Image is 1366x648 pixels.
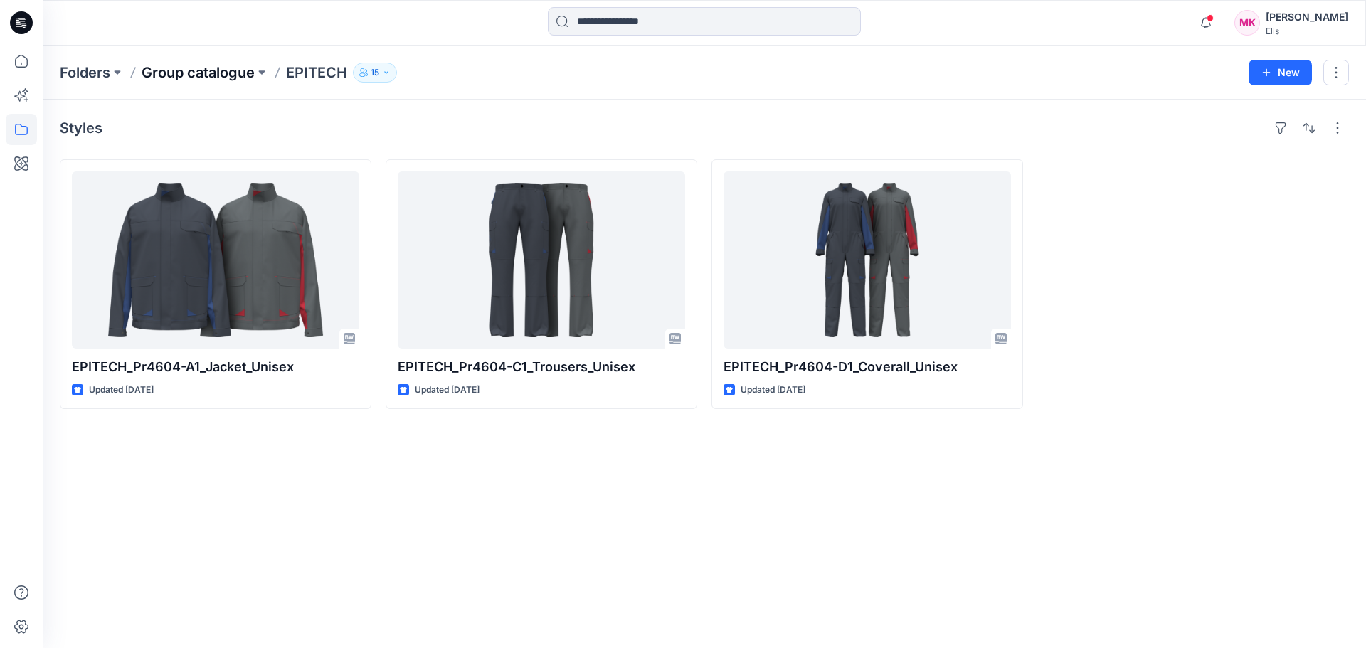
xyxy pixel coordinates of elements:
[72,357,359,377] p: EPITECH_Pr4604-A1_Jacket_Unisex
[89,383,154,398] p: Updated [DATE]
[1266,26,1348,36] div: Elis
[1249,60,1312,85] button: New
[1266,9,1348,26] div: [PERSON_NAME]
[398,357,685,377] p: EPITECH_Pr4604-C1_Trousers_Unisex
[353,63,397,83] button: 15
[741,383,805,398] p: Updated [DATE]
[60,119,102,137] h4: Styles
[415,383,480,398] p: Updated [DATE]
[1234,10,1260,36] div: MK
[286,63,347,83] p: EPITECH
[60,63,110,83] a: Folders
[724,357,1011,377] p: EPITECH_Pr4604-D1_Coverall_Unisex
[724,171,1011,349] a: EPITECH_Pr4604-D1_Coverall_Unisex
[398,171,685,349] a: EPITECH_Pr4604-C1_Trousers_Unisex
[72,171,359,349] a: EPITECH_Pr4604-A1_Jacket_Unisex
[142,63,255,83] a: Group catalogue
[371,65,379,80] p: 15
